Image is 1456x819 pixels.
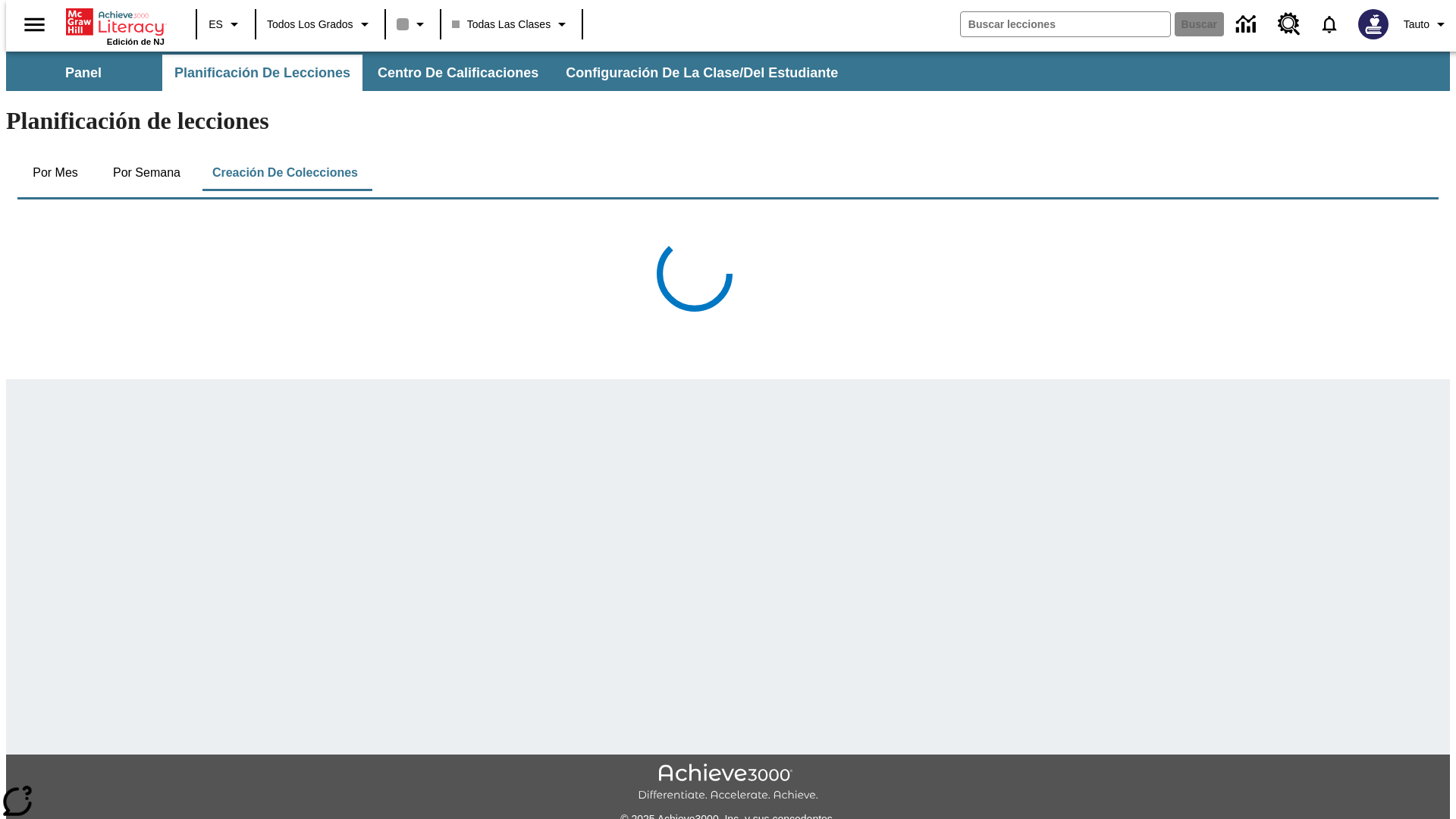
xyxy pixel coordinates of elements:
[66,5,165,46] div: Portada
[566,64,838,82] span: Configuración de la clase/del estudiante
[6,52,1450,91] div: Subbarra de navegación
[12,2,57,47] button: Abrir el menú lateral
[6,55,852,91] div: Subbarra de navegación
[446,11,578,38] button: Clase: Todas las clases, Selecciona una clase
[65,64,102,82] span: Panel
[961,12,1170,36] input: Buscar campo
[8,55,159,91] button: Panel
[366,55,551,91] button: Centro de calificaciones
[261,11,380,38] button: Grado: Todos los grados, Elige un grado
[638,764,818,802] img: Achieve3000 Differentiate Accelerate Achieve
[162,55,362,91] button: Planificación de lecciones
[378,64,538,82] span: Centro de calificaciones
[200,155,370,191] button: Creación de colecciones
[202,11,250,38] button: Lenguaje: ES, Selecciona un idioma
[174,64,350,82] span: Planificación de lecciones
[1227,4,1269,45] a: Centro de información
[1358,9,1389,39] img: Avatar
[1404,17,1429,33] span: Tauto
[452,17,551,33] span: Todas las clases
[554,55,850,91] button: Configuración de la clase/del estudiante
[101,155,193,191] button: Por semana
[1269,4,1310,45] a: Centro de recursos, Se abrirá en una pestaña nueva.
[17,155,93,191] button: Por mes
[1349,5,1398,44] button: Escoja un nuevo avatar
[6,107,1450,135] h1: Planificación de lecciones
[267,17,353,33] span: Todos los grados
[1310,5,1349,44] a: Notificaciones
[1398,11,1456,38] button: Perfil/Configuración
[66,7,165,37] a: Portada
[209,17,223,33] span: ES
[107,37,165,46] span: Edición de NJ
